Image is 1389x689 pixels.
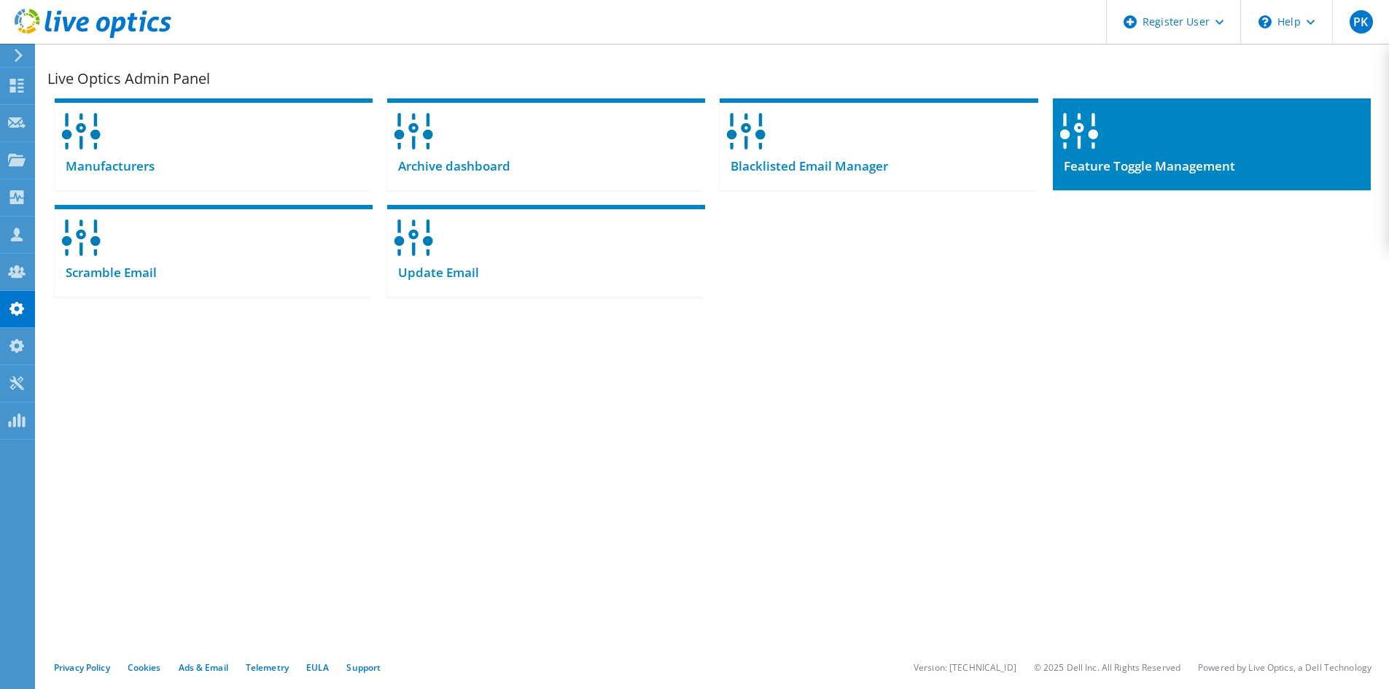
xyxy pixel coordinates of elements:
li: Powered by Live Optics, a Dell Technology [1198,661,1372,674]
a: Privacy Policy [54,661,110,674]
span: Feature Toggle Management [1053,158,1235,174]
span: PK [1350,10,1373,34]
a: Manufacturers [55,98,373,190]
h1: Live Optics Admin Panel [47,71,1371,86]
a: Telemetry [246,661,289,674]
a: Update Email [387,205,705,297]
span: Scramble Email [55,265,157,281]
span: Archive dashboard [387,158,510,174]
a: Cookies [128,661,161,674]
a: Ads & Email [179,661,228,674]
svg: \n [1258,15,1272,28]
a: Support [346,661,381,674]
li: Version: [TECHNICAL_ID] [914,661,1016,674]
span: Update Email [387,265,479,281]
a: Feature Toggle Management [1053,98,1371,190]
a: Scramble Email [55,205,373,297]
li: © 2025 Dell Inc. All Rights Reserved [1034,661,1180,674]
a: EULA [306,661,329,674]
span: Blacklisted Email Manager [720,158,888,174]
span: Manufacturers [55,158,155,174]
a: Blacklisted Email Manager [720,98,1038,190]
a: Archive dashboard [387,98,705,190]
